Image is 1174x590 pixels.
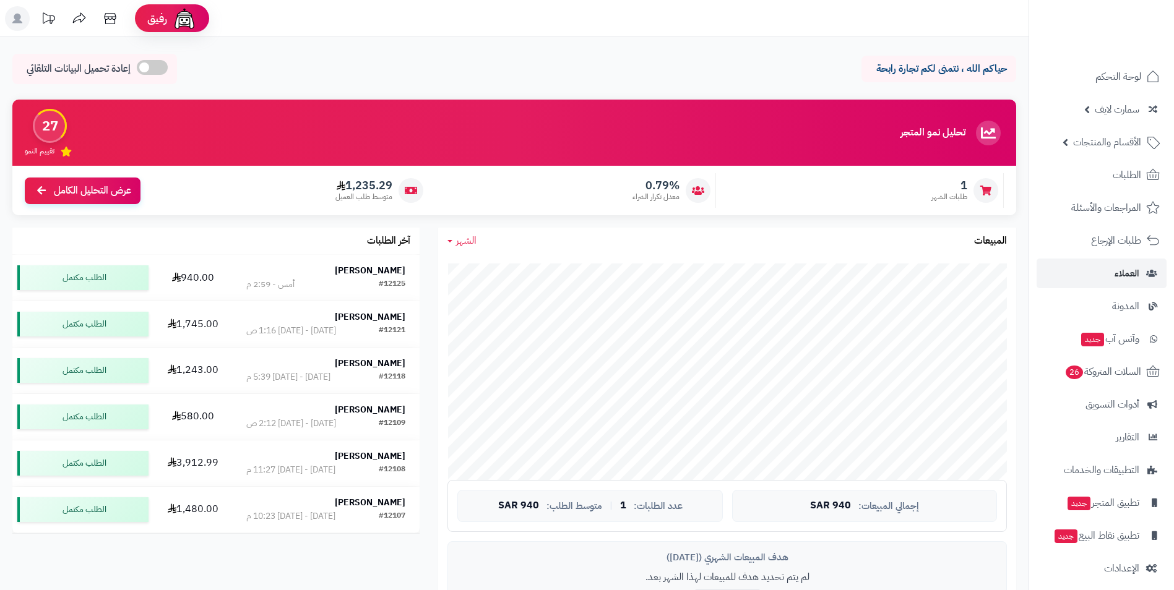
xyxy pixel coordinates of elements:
span: تطبيق نقاط البيع [1053,527,1139,544]
span: وآتس آب [1080,330,1139,348]
div: أمس - 2:59 م [246,278,295,291]
strong: [PERSON_NAME] [335,496,405,509]
div: [DATE] - [DATE] 11:27 م [246,464,335,476]
a: طلبات الإرجاع [1037,226,1167,255]
strong: [PERSON_NAME] [335,310,405,323]
div: الطلب مكتمل [17,451,149,476]
a: التطبيقات والخدمات [1037,455,1167,485]
span: معدل تكرار الشراء [632,192,680,202]
a: المدونة [1037,291,1167,321]
span: 1 [620,500,626,511]
span: 1,235.29 [335,179,392,192]
span: 940 SAR [810,500,851,511]
span: جديد [1055,529,1077,543]
td: 940.00 [153,255,232,301]
p: حياكم الله ، نتمنى لكم تجارة رابحة [871,62,1007,76]
span: طلبات الشهر [931,192,967,202]
strong: [PERSON_NAME] [335,264,405,277]
a: تحديثات المنصة [33,6,64,34]
h3: تحليل نمو المتجر [900,127,965,139]
span: جديد [1068,497,1090,510]
div: [DATE] - [DATE] 2:12 ص [246,417,336,430]
a: الإعدادات [1037,554,1167,583]
span: أدوات التسويق [1086,396,1139,413]
span: متوسط طلب العميل [335,192,392,202]
strong: [PERSON_NAME] [335,357,405,370]
span: 940 SAR [498,500,539,511]
td: 1,243.00 [153,348,232,393]
div: #12108 [379,464,405,476]
div: الطلب مكتمل [17,312,149,336]
span: متوسط الطلب: [546,501,602,511]
a: أدوات التسويق [1037,390,1167,419]
a: التقارير [1037,422,1167,452]
div: [DATE] - [DATE] 10:23 م [246,510,335,523]
a: عرض التحليل الكامل [25,177,140,204]
span: السلات المتروكة [1064,363,1141,380]
span: العملاء [1115,265,1139,282]
div: الطلب مكتمل [17,497,149,522]
div: [DATE] - [DATE] 1:16 ص [246,325,336,337]
span: لوحة التحكم [1095,68,1141,85]
strong: [PERSON_NAME] [335,450,405,463]
span: 26 [1066,366,1083,379]
td: 580.00 [153,394,232,440]
div: #12107 [379,510,405,523]
a: تطبيق المتجرجديد [1037,488,1167,518]
div: هدف المبيعات الشهري ([DATE]) [457,551,997,564]
span: عدد الطلبات: [634,501,683,511]
a: السلات المتروكة26 [1037,357,1167,387]
div: الطلب مكتمل [17,404,149,429]
td: 1,745.00 [153,301,232,347]
span: عرض التحليل الكامل [54,184,131,198]
span: التقارير [1116,429,1139,446]
div: الطلب مكتمل [17,358,149,383]
span: | [610,501,613,510]
a: الشهر [447,234,477,248]
a: وآتس آبجديد [1037,324,1167,354]
span: الشهر [456,233,477,248]
span: الأقسام والمنتجات [1073,134,1141,151]
div: [DATE] - [DATE] 5:39 م [246,371,330,383]
span: سمارت لايف [1095,101,1139,118]
div: #12109 [379,417,405,430]
span: رفيق [147,11,167,26]
span: الإعدادات [1104,560,1139,577]
span: التطبيقات والخدمات [1064,461,1139,479]
p: لم يتم تحديد هدف للمبيعات لهذا الشهر بعد. [457,570,997,584]
img: logo-2.png [1090,33,1162,59]
span: جديد [1081,333,1104,346]
a: العملاء [1037,259,1167,288]
td: 3,912.99 [153,440,232,486]
a: المراجعات والأسئلة [1037,193,1167,223]
span: إجمالي المبيعات: [858,501,919,511]
span: طلبات الإرجاع [1091,232,1141,249]
span: إعادة تحميل البيانات التلقائي [27,62,131,76]
span: الطلبات [1113,166,1141,184]
div: #12125 [379,278,405,291]
div: #12118 [379,371,405,383]
span: المراجعات والأسئلة [1071,199,1141,216]
span: المدونة [1112,297,1139,315]
div: الطلب مكتمل [17,265,149,290]
span: تقييم النمو [25,146,54,156]
td: 1,480.00 [153,487,232,532]
span: 1 [931,179,967,192]
img: ai-face.png [172,6,197,31]
span: تطبيق المتجر [1066,494,1139,511]
h3: المبيعات [974,236,1007,247]
div: #12121 [379,325,405,337]
a: الطلبات [1037,160,1167,190]
strong: [PERSON_NAME] [335,403,405,416]
a: لوحة التحكم [1037,62,1167,92]
a: تطبيق نقاط البيعجديد [1037,521,1167,550]
span: 0.79% [632,179,680,192]
h3: آخر الطلبات [367,236,410,247]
